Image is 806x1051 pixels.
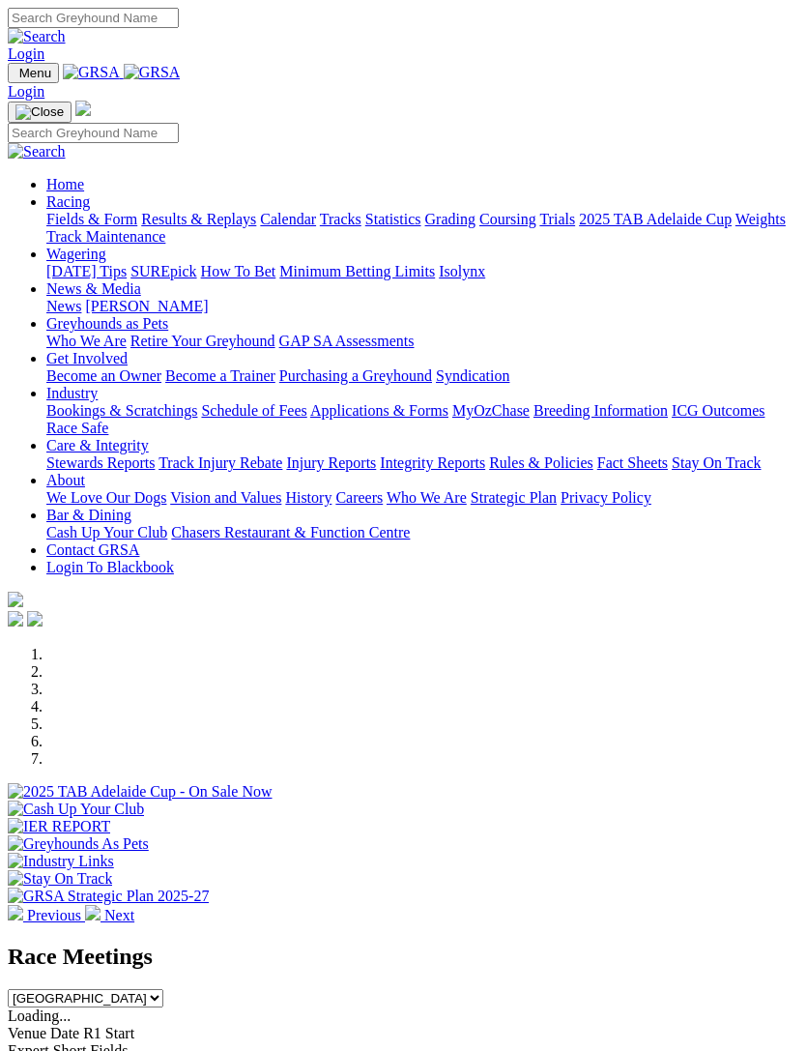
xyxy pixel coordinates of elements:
[8,905,23,920] img: chevron-left-pager-white.svg
[46,228,165,245] a: Track Maintenance
[63,64,120,81] img: GRSA
[46,333,127,349] a: Who We Are
[85,905,101,920] img: chevron-right-pager-white.svg
[8,783,273,801] img: 2025 TAB Adelaide Cup - On Sale Now
[539,211,575,227] a: Trials
[46,385,98,401] a: Industry
[46,315,168,332] a: Greyhounds as Pets
[279,333,415,349] a: GAP SA Assessments
[46,246,106,262] a: Wagering
[46,420,108,436] a: Race Safe
[46,472,85,488] a: About
[471,489,557,506] a: Strategic Plan
[335,489,383,506] a: Careers
[19,66,51,80] span: Menu
[8,944,798,970] h2: Race Meetings
[8,143,66,161] img: Search
[85,907,134,923] a: Next
[8,801,144,818] img: Cash Up Your Club
[8,907,85,923] a: Previous
[27,907,81,923] span: Previous
[8,888,209,905] img: GRSA Strategic Plan 2025-27
[46,333,798,350] div: Greyhounds as Pets
[46,193,90,210] a: Racing
[130,333,275,349] a: Retire Your Greyhound
[46,298,798,315] div: News & Media
[46,402,798,437] div: Industry
[279,263,435,279] a: Minimum Betting Limits
[46,367,798,385] div: Get Involved
[425,211,475,227] a: Grading
[124,64,181,81] img: GRSA
[141,211,256,227] a: Results & Replays
[46,367,161,384] a: Become an Owner
[8,83,44,100] a: Login
[735,211,786,227] a: Weights
[46,454,155,471] a: Stewards Reports
[8,870,112,888] img: Stay On Track
[260,211,316,227] a: Calendar
[46,280,141,297] a: News & Media
[50,1025,79,1041] span: Date
[83,1025,134,1041] span: R1 Start
[46,559,174,575] a: Login To Blackbook
[320,211,361,227] a: Tracks
[165,367,275,384] a: Become a Trainer
[579,211,732,227] a: 2025 TAB Adelaide Cup
[380,454,485,471] a: Integrity Reports
[8,1025,46,1041] span: Venue
[158,454,282,471] a: Track Injury Rebate
[439,263,485,279] a: Isolynx
[286,454,376,471] a: Injury Reports
[46,176,84,192] a: Home
[46,541,139,558] a: Contact GRSA
[8,102,72,123] button: Toggle navigation
[8,123,179,143] input: Search
[171,524,410,540] a: Chasers Restaurant & Function Centre
[104,907,134,923] span: Next
[46,263,798,280] div: Wagering
[310,402,448,419] a: Applications & Forms
[533,402,668,419] a: Breeding Information
[46,454,798,472] div: Care & Integrity
[201,402,306,419] a: Schedule of Fees
[46,298,81,314] a: News
[27,611,43,627] img: twitter.svg
[46,402,197,419] a: Bookings & Scratchings
[561,489,651,506] a: Privacy Policy
[8,611,23,627] img: facebook.svg
[46,211,798,246] div: Racing
[15,104,64,120] img: Close
[489,454,593,471] a: Rules & Policies
[8,28,66,45] img: Search
[85,298,208,314] a: [PERSON_NAME]
[46,524,798,541] div: Bar & Dining
[170,489,281,506] a: Vision and Values
[8,818,110,835] img: IER REPORT
[46,350,128,366] a: Get Involved
[46,437,149,453] a: Care & Integrity
[46,489,166,506] a: We Love Our Dogs
[479,211,536,227] a: Coursing
[672,402,764,419] a: ICG Outcomes
[8,835,149,853] img: Greyhounds As Pets
[46,489,798,507] div: About
[46,211,137,227] a: Fields & Form
[672,454,761,471] a: Stay On Track
[8,63,59,83] button: Toggle navigation
[279,367,432,384] a: Purchasing a Greyhound
[8,45,44,62] a: Login
[8,853,114,870] img: Industry Links
[452,402,530,419] a: MyOzChase
[8,592,23,607] img: logo-grsa-white.png
[130,263,196,279] a: SUREpick
[46,507,131,523] a: Bar & Dining
[46,263,127,279] a: [DATE] Tips
[75,101,91,116] img: logo-grsa-white.png
[387,489,467,506] a: Who We Are
[46,524,167,540] a: Cash Up Your Club
[597,454,668,471] a: Fact Sheets
[201,263,276,279] a: How To Bet
[8,8,179,28] input: Search
[285,489,331,506] a: History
